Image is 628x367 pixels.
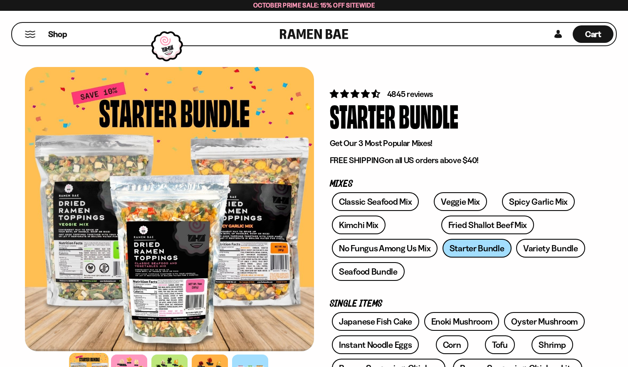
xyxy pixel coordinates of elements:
a: Shrimp [532,335,573,354]
div: Starter [330,100,396,131]
a: Shop [48,25,67,43]
a: Enoki Mushroom [424,312,499,331]
span: October Prime Sale: 15% off Sitewide [253,1,375,9]
button: Mobile Menu Trigger [25,31,36,38]
a: Variety Bundle [516,239,585,258]
a: Fried Shallot Beef Mix [441,216,534,234]
a: No Fungus Among Us Mix [332,239,438,258]
div: Cart [573,23,613,45]
p: Mixes [330,180,588,188]
a: Tofu [485,335,515,354]
p: Get Our 3 Most Popular Mixes! [330,138,588,149]
p: on all US orders above $40! [330,155,588,166]
a: Oyster Mushroom [504,312,585,331]
span: Cart [585,29,601,39]
a: Veggie Mix [434,192,487,211]
a: Kimchi Mix [332,216,386,234]
span: 4845 reviews [387,89,433,99]
span: 4.71 stars [330,89,382,99]
a: Seafood Bundle [332,262,405,281]
span: Shop [48,29,67,40]
strong: FREE SHIPPING [330,155,385,165]
a: Spicy Garlic Mix [502,192,575,211]
a: Instant Noodle Eggs [332,335,419,354]
a: Corn [436,335,468,354]
a: Japanese Fish Cake [332,312,419,331]
a: Classic Seafood Mix [332,192,419,211]
p: Single Items [330,300,588,308]
div: Bundle [399,100,458,131]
